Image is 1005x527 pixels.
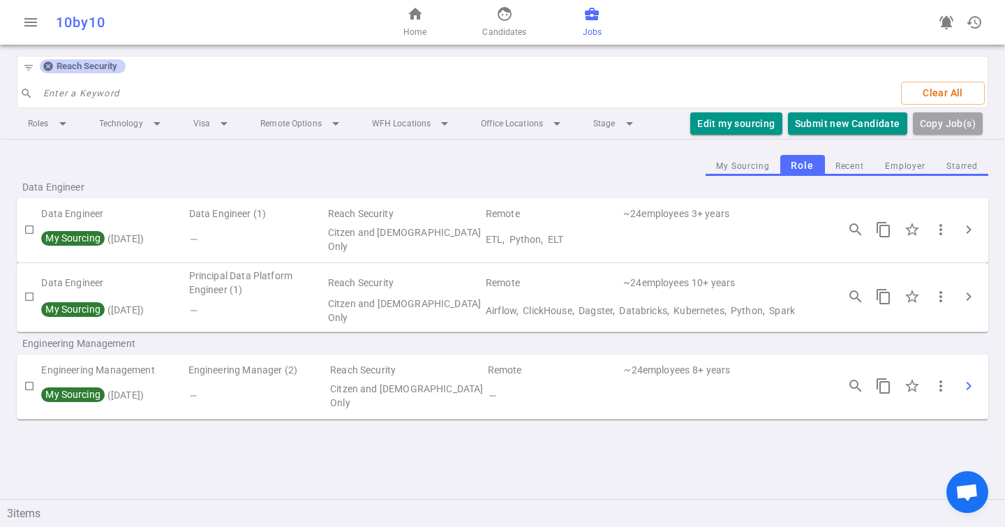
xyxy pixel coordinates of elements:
button: Edit my sourcing [690,112,782,135]
span: search_insights [847,378,864,394]
button: Submit new Candidate [788,112,907,135]
td: Reach Security [329,360,486,380]
button: Open job engagements details [842,372,870,400]
span: ( [DATE] ) [41,389,144,401]
span: face [496,6,513,22]
td: Check to Select for Matching [17,204,41,255]
span: search_insights [847,221,864,238]
li: Technology [88,111,177,136]
td: Engineering Manager (2) [187,360,329,380]
span: ( [DATE] ) [41,304,144,316]
td: Flags [188,297,327,325]
button: Clear All [901,82,985,105]
span: more_vert [932,288,949,305]
button: Role [780,155,825,177]
td: Data Engineer [41,269,187,297]
td: Reach Security [327,204,484,223]
td: Experience [690,204,825,223]
td: 24 | Employee Count [623,360,691,380]
span: content_copy [875,378,892,394]
button: Copy this job's short summary. For full job description, use 3 dots -> Copy Long JD [870,372,898,400]
button: Click to expand [955,283,983,311]
button: Copy this job's short summary. For full job description, use 3 dots -> Copy Long JD [870,216,898,244]
span: My Sourcing [43,232,102,244]
span: notifications_active [938,14,955,31]
td: My Sourcing [41,223,187,255]
button: Open job engagements details [842,216,870,244]
td: Principal Data Platform Engineer (1) [188,269,327,297]
span: Reach Security [51,61,123,72]
td: 24 | Employee Count [622,204,690,223]
button: Open history [960,8,988,36]
a: Jobs [583,6,602,39]
span: chevron_right [960,288,977,305]
span: My Sourcing [43,389,102,400]
td: Flags [188,223,327,255]
span: history [966,14,983,31]
div: Click to Starred [898,215,927,244]
span: Data Engineer [22,180,201,194]
li: Stage [582,111,649,136]
span: content_copy [875,221,892,238]
li: WFH Locations [361,111,464,136]
span: search_insights [847,288,864,305]
td: Technical Skills Airflow, ClickHouse, Dagster, Databricks, Kubernetes, Python, Spark [484,297,825,325]
li: Remote Options [249,111,355,136]
td: Check to Select for Matching [17,360,41,412]
div: 10by10 [56,14,329,31]
span: filter_list [23,62,34,73]
button: Copy this job's short summary. For full job description, use 3 dots -> Copy Long JD [870,283,898,311]
button: Starred [936,157,988,176]
span: menu [22,14,39,31]
li: Visa [182,111,244,136]
span: home [407,6,424,22]
i: — [188,390,196,401]
i: — [488,390,496,401]
a: Open chat [946,471,988,513]
td: My Sourcing [41,380,186,412]
span: chevron_right [960,221,977,238]
span: Home [403,25,426,39]
td: Data Engineer [41,204,187,223]
button: Recent [825,157,874,176]
span: search [20,87,33,100]
button: Open job engagements details [842,283,870,311]
li: Office Locations [470,111,576,136]
td: Experience [691,360,825,380]
div: Click to Starred [898,282,927,311]
span: content_copy [875,288,892,305]
span: more_vert [932,378,949,394]
td: Visa [327,223,484,255]
td: Technical Skills [486,380,825,412]
td: Data Engineer (1) [188,204,327,223]
span: My Sourcing [43,304,102,315]
td: Remote [484,269,622,297]
td: Visa [327,297,484,325]
span: Candidates [482,25,526,39]
td: Check to Select for Matching [17,269,41,325]
li: Roles [17,111,82,136]
td: Remote [484,204,622,223]
td: Technical Skills ETL, Python, ELT [484,223,825,255]
div: Click to Starred [898,371,927,401]
a: Candidates [482,6,526,39]
td: Remote [486,360,623,380]
i: — [189,305,197,316]
span: Jobs [583,25,602,39]
span: more_vert [932,221,949,238]
td: Flags [187,380,329,412]
td: My Sourcing [41,297,187,325]
span: Engineering Management [22,336,201,350]
td: Experience [690,269,825,297]
td: Reach Security [327,269,484,297]
button: Employer [874,157,936,176]
a: Go to see announcements [932,8,960,36]
td: Engineering Management [41,360,186,380]
span: chevron_right [960,378,977,394]
i: — [189,234,197,245]
button: My Sourcing [706,157,780,176]
td: 24 | Employee Count [622,269,690,297]
button: Click to expand [955,372,983,400]
span: business_center [583,6,600,22]
a: Home [403,6,426,39]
